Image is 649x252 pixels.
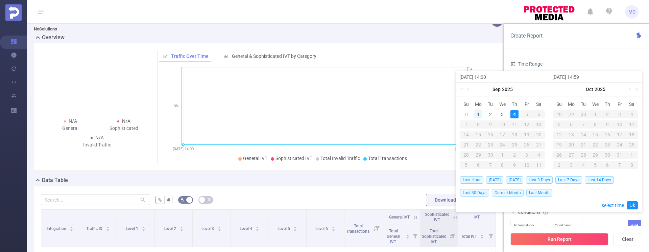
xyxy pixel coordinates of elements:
div: 1 [590,110,602,118]
span: Traffic Over Time [171,53,209,59]
i: Filter menu [486,225,496,247]
td: August 31, 2025 [460,109,472,119]
i: icon: caret-down [256,228,259,230]
div: 19 [521,131,533,139]
td: September 5, 2025 [521,109,533,119]
div: 14 [577,131,590,139]
div: 5 [460,161,472,169]
div: 11 [626,120,638,129]
td: November 5, 2025 [590,160,602,170]
i: Filter menu [372,210,382,247]
td: September 10, 2025 [497,119,509,130]
span: Level 3 [201,226,215,231]
button: Add [628,220,641,232]
div: 1 [474,110,482,118]
div: 28 [577,151,590,159]
div: 2 [601,110,614,118]
div: Sort [142,226,146,230]
div: 4 [626,110,638,118]
td: November 1, 2025 [626,150,638,160]
div: 29 [565,110,577,118]
td: October 10, 2025 [614,119,626,130]
td: October 27, 2025 [565,150,577,160]
th: Tue [484,99,497,109]
td: October 26, 2025 [553,150,565,160]
span: Integration [47,226,67,231]
td: September 24, 2025 [497,140,509,150]
td: September 2, 2025 [484,109,497,119]
span: Total Sophisticated IVT [422,229,447,244]
a: 2025 [594,83,606,96]
span: Time Range [510,61,543,67]
span: Last 7 Days [555,176,582,184]
th: Sat [626,99,638,109]
div: 31 [462,110,470,118]
div: 3 [565,161,577,169]
th: Sun [460,99,472,109]
td: October 12, 2025 [553,130,565,140]
div: General [44,125,97,132]
th: Thu [508,99,521,109]
span: Current Month [492,189,524,197]
td: November 8, 2025 [626,160,638,170]
i: icon: caret-down [218,228,221,230]
span: N/A [69,118,77,124]
th: Sun [553,99,565,109]
i: icon: line-chart [163,54,167,59]
td: September 29, 2025 [565,109,577,119]
div: 2 [553,161,565,169]
div: 12 [553,131,565,139]
td: October 11, 2025 [533,160,545,170]
div: 6 [565,120,577,129]
div: 3 [614,110,626,118]
i: icon: caret-up [293,226,297,228]
span: Level 1 [126,226,139,231]
td: October 13, 2025 [565,130,577,140]
td: September 26, 2025 [521,140,533,150]
div: 12 [521,120,533,129]
div: 14 [460,131,472,139]
td: September 8, 2025 [472,119,484,130]
td: October 23, 2025 [601,140,614,150]
span: Total General IVT [387,229,400,244]
td: September 28, 2025 [553,109,565,119]
span: Mo [565,101,577,107]
td: September 29, 2025 [472,150,484,160]
div: Sort [331,226,335,230]
td: October 1, 2025 [590,109,602,119]
td: September 14, 2025 [460,130,472,140]
td: November 2, 2025 [553,160,565,170]
tspan: [DATE] 14:59 [455,147,476,151]
i: Filter menu [410,225,420,247]
td: September 6, 2025 [533,109,545,119]
i: icon: caret-up [256,226,259,228]
td: October 6, 2025 [565,119,577,130]
span: N/A [122,118,130,124]
div: 30 [577,110,590,118]
a: Sep [492,83,501,96]
div: 20 [565,141,577,149]
td: September 4, 2025 [508,109,521,119]
div: 5 [521,110,533,118]
th: Wed [590,99,602,109]
td: October 8, 2025 [590,119,602,130]
div: 9 [601,120,614,129]
i: icon: caret-up [331,226,335,228]
div: 5 [590,161,602,169]
a: Ok [627,201,638,209]
td: September 1, 2025 [472,109,484,119]
div: 4 [533,151,545,159]
button: Run Report [510,233,608,245]
div: 9 [484,120,497,129]
div: 24 [614,141,626,149]
a: 2025 [501,83,513,96]
td: September 9, 2025 [484,119,497,130]
div: 15 [472,131,484,139]
span: Last Hour [460,176,483,184]
span: Sa [626,101,638,107]
div: 6 [472,161,484,169]
td: October 11, 2025 [626,119,638,130]
div: 1 [626,151,638,159]
td: October 16, 2025 [601,130,614,140]
td: October 30, 2025 [601,150,614,160]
